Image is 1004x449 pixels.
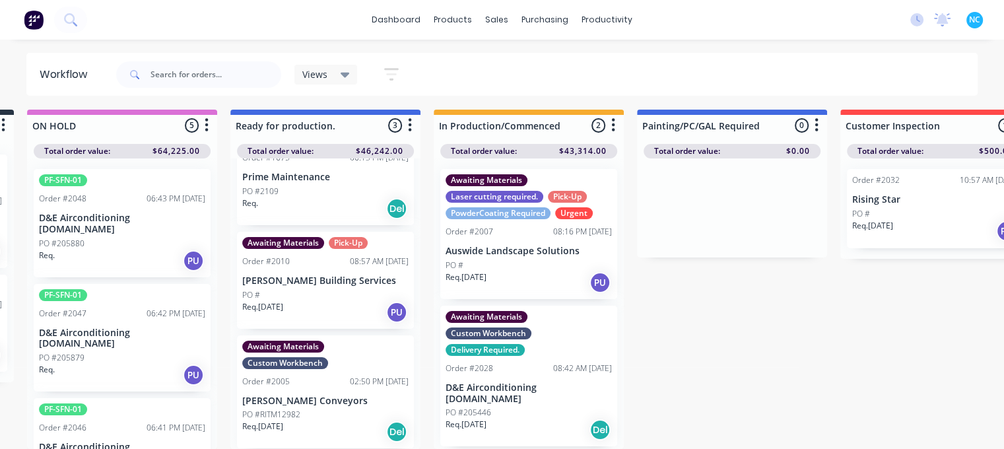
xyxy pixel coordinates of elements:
[446,246,612,257] p: Auswide Landscape Solutions
[152,145,200,157] span: $64,225.00
[446,191,543,203] div: Laser cutting required.
[386,198,407,219] div: Del
[39,250,55,261] p: Req.
[39,352,84,364] p: PO #205879
[446,328,531,339] div: Custom Workbench
[147,308,205,320] div: 06:42 PM [DATE]
[446,382,612,405] p: D&E Airconditioning [DOMAIN_NAME]
[40,67,94,83] div: Workflow
[242,376,290,388] div: Order #2005
[479,10,515,30] div: sales
[440,169,617,299] div: Awaiting MaterialsLaser cutting required.Pick-UpPowderCoating RequiredUrgentOrder #200708:16 PM [...
[302,67,327,81] span: Views
[39,422,86,434] div: Order #2046
[242,275,409,287] p: [PERSON_NAME] Building Services
[555,207,593,219] div: Urgent
[34,284,211,392] div: PF-SFN-01Order #204706:42 PM [DATE]D&E Airconditioning [DOMAIN_NAME]PO #205879Req.PU
[242,237,324,249] div: Awaiting Materials
[356,145,403,157] span: $46,242.00
[329,237,368,249] div: Pick-Up
[515,10,575,30] div: purchasing
[242,341,324,353] div: Awaiting Materials
[39,403,87,415] div: PF-SFN-01
[446,344,525,356] div: Delivery Required.
[242,256,290,267] div: Order #2010
[427,10,479,30] div: products
[446,407,491,419] p: PO #205446
[39,174,87,186] div: PF-SFN-01
[589,272,611,293] div: PU
[446,271,486,283] p: Req. [DATE]
[446,226,493,238] div: Order #2007
[350,256,409,267] div: 08:57 AM [DATE]
[553,363,612,374] div: 08:42 AM [DATE]
[365,10,427,30] a: dashboard
[852,220,893,232] p: Req. [DATE]
[654,145,720,157] span: Total order value:
[147,422,205,434] div: 06:41 PM [DATE]
[39,238,84,250] p: PO #205880
[242,357,328,369] div: Custom Workbench
[39,328,205,350] p: D&E Airconditioning [DOMAIN_NAME]
[446,363,493,374] div: Order #2028
[242,172,409,183] p: Prime Maintenance
[39,193,86,205] div: Order #2048
[446,174,527,186] div: Awaiting Materials
[242,289,260,301] p: PO #
[386,421,407,442] div: Del
[446,207,551,219] div: PowderCoating Required
[39,213,205,235] p: D&E Airconditioning [DOMAIN_NAME]
[350,376,409,388] div: 02:50 PM [DATE]
[39,308,86,320] div: Order #2047
[548,191,587,203] div: Pick-Up
[248,145,314,157] span: Total order value:
[446,311,527,323] div: Awaiting Materials
[39,289,87,301] div: PF-SFN-01
[24,10,44,30] img: Factory
[969,14,980,26] span: NC
[852,208,870,220] p: PO #
[242,301,283,313] p: Req. [DATE]
[589,419,611,440] div: Del
[151,61,281,88] input: Search for orders...
[242,409,300,421] p: PO #RITM12982
[852,174,900,186] div: Order #2032
[242,197,258,209] p: Req.
[237,112,414,225] div: Order #167506:13 PM [DATE]Prime MaintenancePO #2109Req.Del
[44,145,110,157] span: Total order value:
[559,145,607,157] span: $43,314.00
[242,186,279,197] p: PO #2109
[446,419,486,431] p: Req. [DATE]
[237,232,414,329] div: Awaiting MaterialsPick-UpOrder #201008:57 AM [DATE][PERSON_NAME] Building ServicesPO #Req.[DATE]PU
[242,421,283,432] p: Req. [DATE]
[440,306,617,447] div: Awaiting MaterialsCustom WorkbenchDelivery Required.Order #202808:42 AM [DATE]D&E Airconditioning...
[242,396,409,407] p: [PERSON_NAME] Conveyors
[34,169,211,277] div: PF-SFN-01Order #204806:43 PM [DATE]D&E Airconditioning [DOMAIN_NAME]PO #205880Req.PU
[575,10,639,30] div: productivity
[786,145,810,157] span: $0.00
[183,250,204,271] div: PU
[857,145,923,157] span: Total order value:
[451,145,517,157] span: Total order value:
[183,364,204,386] div: PU
[553,226,612,238] div: 08:16 PM [DATE]
[446,259,463,271] p: PO #
[39,364,55,376] p: Req.
[237,335,414,449] div: Awaiting MaterialsCustom WorkbenchOrder #200502:50 PM [DATE][PERSON_NAME] ConveyorsPO #RITM12982R...
[386,302,407,323] div: PU
[147,193,205,205] div: 06:43 PM [DATE]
